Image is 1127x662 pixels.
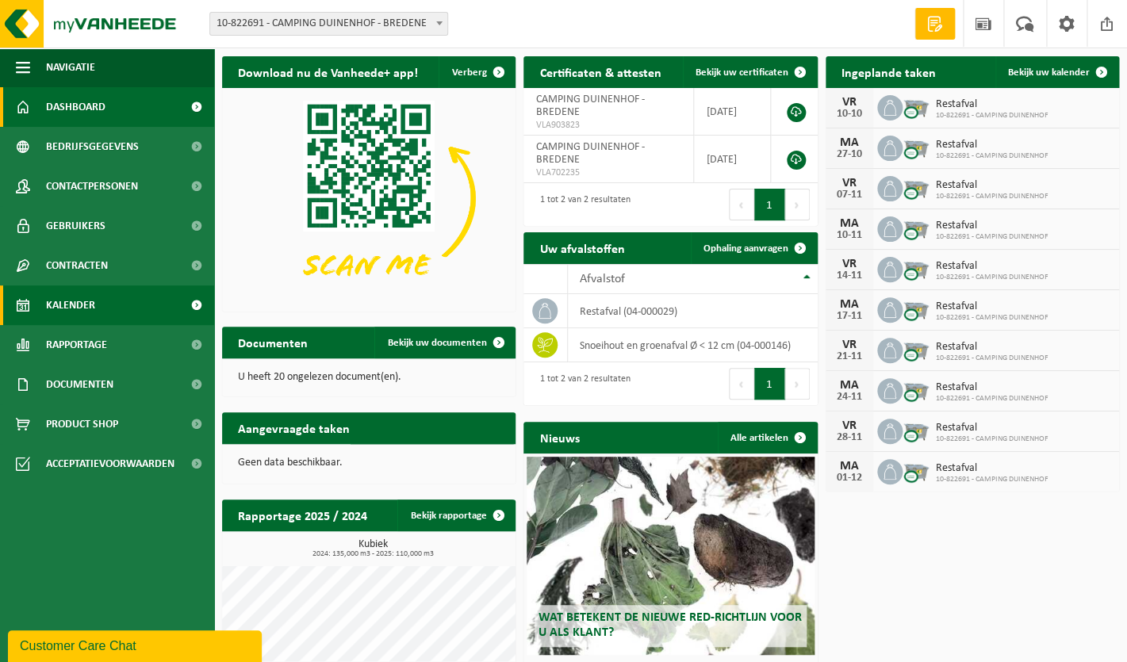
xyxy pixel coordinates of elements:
[531,187,630,222] div: 1 tot 2 van 2 resultaten
[834,177,865,189] div: VR
[903,295,930,322] img: WB-2500-CU
[694,88,770,136] td: [DATE]
[936,381,1048,394] span: Restafval
[535,141,644,166] span: CAMPING DUINENHOF - BREDENE
[46,87,105,127] span: Dashboard
[531,366,630,401] div: 1 tot 2 van 2 resultaten
[568,294,818,328] td: restafval (04-000029)
[523,56,677,87] h2: Certificaten & attesten
[834,460,865,473] div: MA
[46,206,105,246] span: Gebruikers
[222,88,516,308] img: Download de VHEPlus App
[683,56,816,88] a: Bekijk uw certificaten
[936,179,1048,192] span: Restafval
[754,368,785,400] button: 1
[397,499,514,531] a: Bekijk rapportage
[230,550,516,558] span: 2024: 135,000 m3 - 2025: 110,000 m3
[834,270,865,281] div: 14-11
[936,111,1048,121] span: 10-822691 - CAMPING DUINENHOF
[46,404,118,444] span: Product Shop
[439,56,514,88] button: Verberg
[903,93,930,120] img: WB-2500-CU
[46,365,113,404] span: Documenten
[691,232,816,264] a: Ophaling aanvragen
[209,12,448,36] span: 10-822691 - CAMPING DUINENHOF - BREDENE
[834,419,865,432] div: VR
[834,96,865,109] div: VR
[238,457,500,469] p: Geen data beschikbaar.
[387,338,486,348] span: Bekijk uw documenten
[535,166,681,179] span: VLA702235
[936,341,1048,354] span: Restafval
[46,127,139,166] span: Bedrijfsgegevens
[729,368,754,400] button: Previous
[936,273,1048,282] span: 10-822691 - CAMPING DUINENHOF
[826,56,952,87] h2: Ingeplande taken
[903,335,930,362] img: WB-2500-CU
[694,136,770,183] td: [DATE]
[903,174,930,201] img: WB-2500-CU
[936,300,1048,313] span: Restafval
[903,133,930,160] img: WB-2500-CU
[995,56,1117,88] a: Bekijk uw kalender
[936,313,1048,323] span: 10-822691 - CAMPING DUINENHOF
[222,412,366,443] h2: Aangevraagde taken
[936,260,1048,273] span: Restafval
[936,98,1048,111] span: Restafval
[46,48,95,87] span: Navigatie
[718,422,816,453] a: Alle artikelen
[46,166,138,206] span: Contactpersonen
[8,627,265,662] iframe: chat widget
[374,327,514,358] a: Bekijk uw documenten
[568,328,818,362] td: snoeihout en groenafval Ø < 12 cm (04-000146)
[539,611,802,639] span: Wat betekent de nieuwe RED-richtlijn voor u als klant?
[696,67,788,78] span: Bekijk uw certificaten
[936,354,1048,363] span: 10-822691 - CAMPING DUINENHOF
[903,457,930,484] img: WB-2500-CU
[834,136,865,149] div: MA
[834,298,865,311] div: MA
[936,220,1048,232] span: Restafval
[936,434,1048,444] span: 10-822691 - CAMPING DUINENHOF
[46,246,108,285] span: Contracten
[936,232,1048,242] span: 10-822691 - CAMPING DUINENHOF
[903,376,930,403] img: WB-2500-CU
[834,217,865,230] div: MA
[834,379,865,392] div: MA
[834,311,865,322] div: 17-11
[46,285,95,325] span: Kalender
[210,13,447,35] span: 10-822691 - CAMPING DUINENHOF - BREDENE
[834,432,865,443] div: 28-11
[754,189,785,220] button: 1
[834,392,865,403] div: 24-11
[230,539,516,558] h3: Kubiek
[46,444,174,484] span: Acceptatievoorwaarden
[46,325,107,365] span: Rapportage
[527,457,815,655] a: Wat betekent de nieuwe RED-richtlijn voor u als klant?
[834,258,865,270] div: VR
[936,192,1048,201] span: 10-822691 - CAMPING DUINENHOF
[535,94,644,118] span: CAMPING DUINENHOF - BREDENE
[936,462,1048,475] span: Restafval
[238,372,500,383] p: U heeft 20 ongelezen document(en).
[451,67,486,78] span: Verberg
[222,56,434,87] h2: Download nu de Vanheede+ app!
[222,499,383,530] h2: Rapportage 2025 / 2024
[834,109,865,120] div: 10-10
[703,243,788,254] span: Ophaling aanvragen
[834,149,865,160] div: 27-10
[580,273,625,285] span: Afvalstof
[535,119,681,132] span: VLA903823
[936,422,1048,434] span: Restafval
[834,339,865,351] div: VR
[936,151,1048,161] span: 10-822691 - CAMPING DUINENHOF
[936,394,1048,404] span: 10-822691 - CAMPING DUINENHOF
[834,189,865,201] div: 07-11
[834,230,865,241] div: 10-11
[729,189,754,220] button: Previous
[785,368,810,400] button: Next
[903,214,930,241] img: WB-2500-CU
[936,475,1048,484] span: 10-822691 - CAMPING DUINENHOF
[936,139,1048,151] span: Restafval
[903,254,930,281] img: WB-2500-CU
